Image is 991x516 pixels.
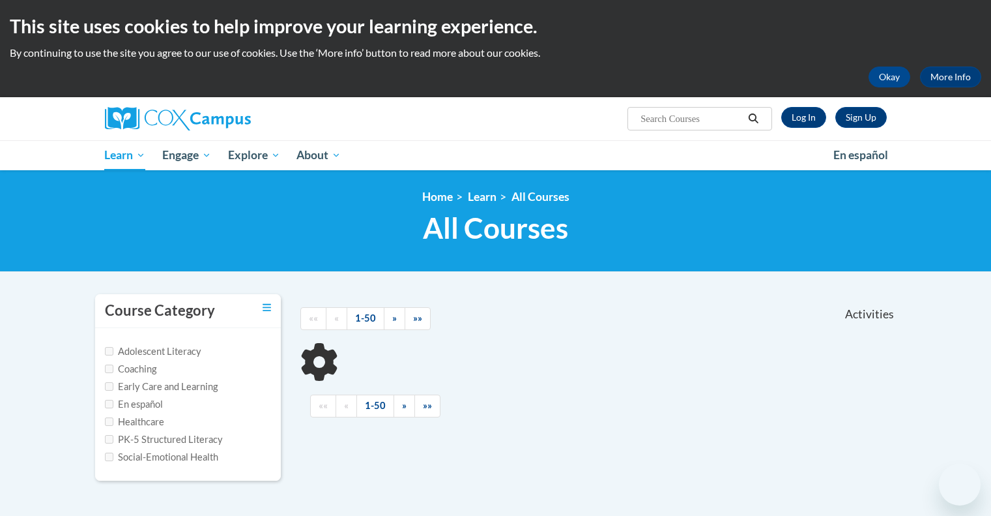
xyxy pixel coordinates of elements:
[310,395,336,417] a: Begining
[105,365,113,373] input: Checkbox for Options
[105,107,251,130] img: Cox Campus
[422,190,453,204] a: Home
[154,140,220,170] a: Engage
[105,382,113,391] input: Checkbox for Options
[825,142,897,169] a: En español
[743,111,763,127] button: Search
[414,395,440,417] a: End
[423,211,568,245] span: All Courses
[10,13,981,39] h2: This site uses cookies to help improve your learning experience.
[845,307,894,322] span: Activities
[347,307,384,330] a: 1-50
[309,312,318,324] span: ««
[105,450,218,464] label: Social-Emotional Health
[10,46,981,60] p: By continuing to use the site you agree to our use of cookies. Use the ‘More info’ button to read...
[105,344,201,359] label: Adolescent Literacy
[300,307,326,330] a: Begining
[511,190,569,204] a: All Courses
[288,140,349,170] a: About
[105,435,113,444] input: Checkbox for Options
[781,107,826,128] a: Log In
[835,107,887,128] a: Register
[228,147,280,163] span: Explore
[105,301,215,321] h3: Course Category
[105,453,113,461] input: Checkbox for Options
[105,362,156,376] label: Coaching
[394,395,415,417] a: Next
[384,307,405,330] a: Next
[105,417,113,426] input: Checkbox for Options
[405,307,431,330] a: End
[423,400,432,411] span: »»
[105,400,113,408] input: Checkbox for Options
[105,380,218,394] label: Early Care and Learning
[920,67,981,87] a: More Info
[468,190,496,204] a: Learn
[639,111,743,127] input: Search Courses
[356,395,394,417] a: 1-50
[220,140,289,170] a: Explore
[105,397,163,412] label: En español
[869,67,910,87] button: Okay
[319,400,328,411] span: ««
[162,147,211,163] span: Engage
[336,395,357,417] a: Previous
[296,147,341,163] span: About
[939,464,981,506] iframe: Button to launch messaging window
[104,147,145,163] span: Learn
[334,312,339,324] span: «
[344,400,349,411] span: «
[96,140,154,170] a: Learn
[392,312,397,324] span: »
[105,107,352,130] a: Cox Campus
[105,415,164,429] label: Healthcare
[85,140,906,170] div: Main menu
[105,347,113,356] input: Checkbox for Options
[413,312,422,324] span: »»
[105,433,223,447] label: PK-5 Structured Literacy
[402,400,407,411] span: »
[326,307,347,330] a: Previous
[833,148,888,162] span: En español
[263,301,271,315] a: Toggle collapse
